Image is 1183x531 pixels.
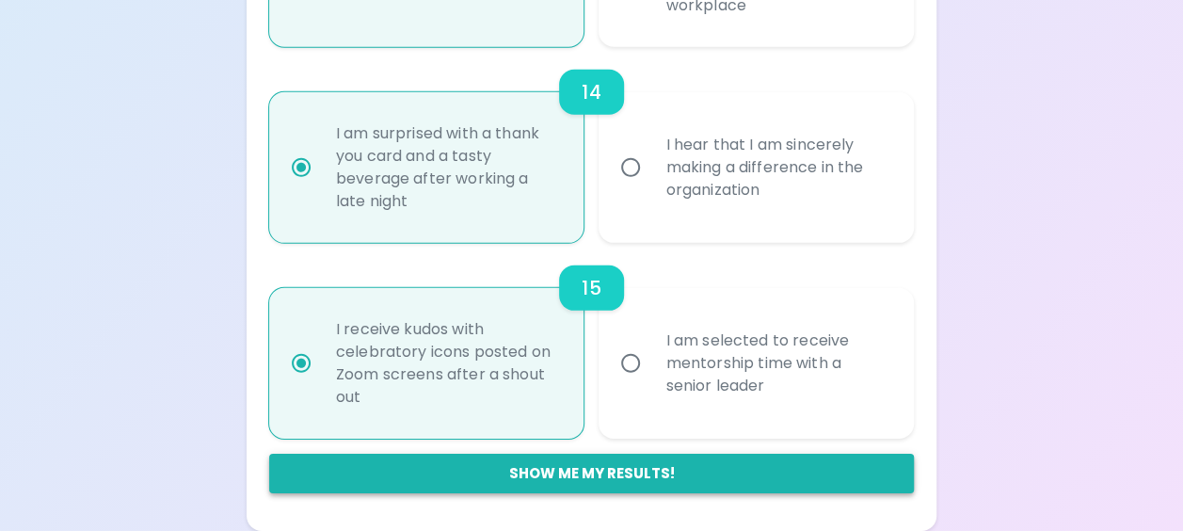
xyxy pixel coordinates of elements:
[650,307,903,420] div: I am selected to receive mentorship time with a senior leader
[269,454,914,493] button: Show me my results!
[269,47,914,243] div: choice-group-check
[321,100,574,235] div: I am surprised with a thank you card and a tasty beverage after working a late night
[582,77,600,107] h6: 14
[650,111,903,224] div: I hear that I am sincerely making a difference in the organization
[321,296,574,431] div: I receive kudos with celebratory icons posted on Zoom screens after a shout out
[269,243,914,439] div: choice-group-check
[582,273,600,303] h6: 15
